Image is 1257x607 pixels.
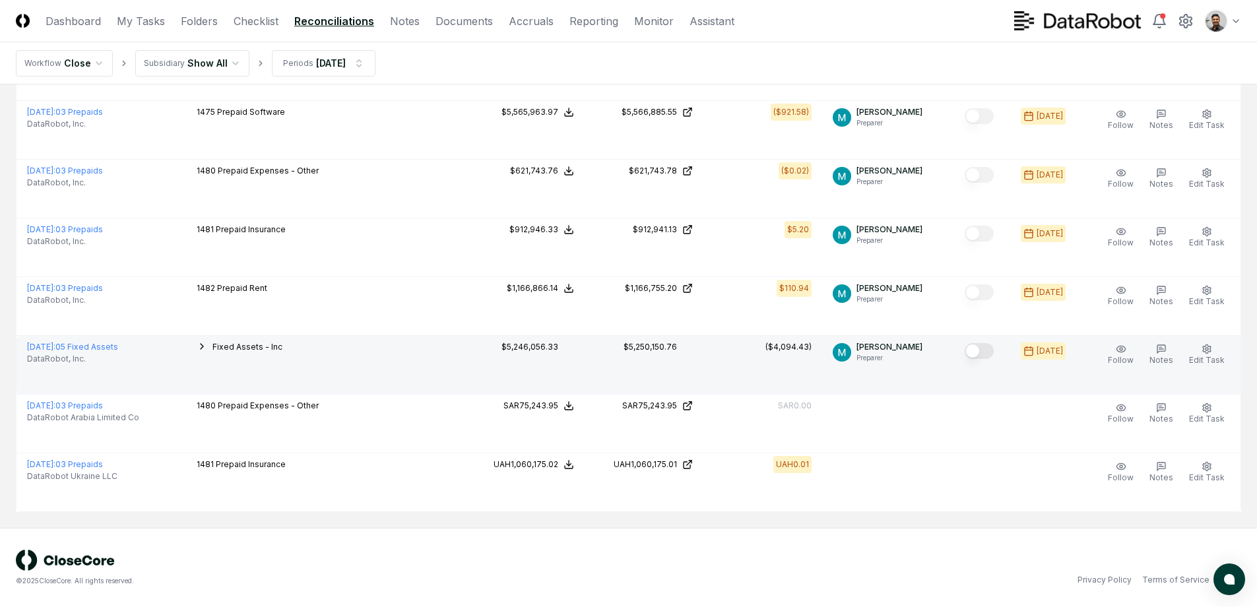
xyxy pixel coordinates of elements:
[27,177,86,189] span: DataRobot, Inc.
[614,459,677,470] div: UAH1,060,175.01
[781,165,809,177] div: ($0.02)
[833,226,851,244] img: ACg8ocIk6UVBSJ1Mh_wKybhGNOx8YD4zQOa2rDZHjRd5UfivBFfoWA=s96-c
[1149,238,1173,247] span: Notes
[27,342,118,352] a: [DATE]:05 Fixed Assets
[1186,459,1227,486] button: Edit Task
[1108,355,1134,365] span: Follow
[197,459,214,469] span: 1481
[1147,165,1176,193] button: Notes
[510,165,558,177] div: $621,743.76
[833,167,851,185] img: ACg8ocIk6UVBSJ1Mh_wKybhGNOx8YD4zQOa2rDZHjRd5UfivBFfoWA=s96-c
[1105,282,1136,310] button: Follow
[856,106,922,118] p: [PERSON_NAME]
[390,13,420,29] a: Notes
[1186,224,1227,251] button: Edit Task
[965,284,994,300] button: Mark complete
[294,13,374,29] a: Reconciliations
[217,107,285,117] span: Prepaid Software
[1189,355,1225,365] span: Edit Task
[16,576,629,586] div: © 2025 CloseCore. All rights reserved.
[1037,110,1063,122] div: [DATE]
[27,459,55,469] span: [DATE] :
[856,282,922,294] p: [PERSON_NAME]
[494,459,574,470] button: UAH1,060,175.02
[625,282,677,294] div: $1,166,755.20
[569,13,618,29] a: Reporting
[1108,414,1134,424] span: Follow
[634,13,674,29] a: Monitor
[1189,179,1225,189] span: Edit Task
[773,106,809,118] div: ($921.58)
[1147,282,1176,310] button: Notes
[1147,341,1176,369] button: Notes
[856,165,922,177] p: [PERSON_NAME]
[595,282,693,294] a: $1,166,755.20
[507,282,574,294] button: $1,166,866.14
[1186,282,1227,310] button: Edit Task
[501,341,558,353] div: $5,246,056.33
[27,283,55,293] span: [DATE] :
[787,224,809,236] div: $5.20
[1189,472,1225,482] span: Edit Task
[1105,400,1136,428] button: Follow
[503,400,558,412] div: SAR75,243.95
[595,459,693,470] a: UAH1,060,175.01
[509,13,554,29] a: Accruals
[856,177,922,187] p: Preparer
[622,106,677,118] div: $5,566,885.55
[1149,179,1173,189] span: Notes
[856,224,922,236] p: [PERSON_NAME]
[1186,165,1227,193] button: Edit Task
[27,166,55,176] span: [DATE] :
[1105,165,1136,193] button: Follow
[216,459,286,469] span: Prepaid Insurance
[27,107,55,117] span: [DATE] :
[856,236,922,245] p: Preparer
[197,283,215,293] span: 1482
[1149,296,1173,306] span: Notes
[27,236,86,247] span: DataRobot, Inc.
[1037,345,1063,357] div: [DATE]
[27,459,103,469] a: [DATE]:03 Prepaids
[1213,563,1245,595] button: atlas-launcher
[1186,106,1227,134] button: Edit Task
[217,283,267,293] span: Prepaid Rent
[1108,238,1134,247] span: Follow
[507,282,558,294] div: $1,166,866.14
[1186,341,1227,369] button: Edit Task
[1189,238,1225,247] span: Edit Task
[779,282,809,294] div: $110.94
[501,106,574,118] button: $5,565,963.97
[595,400,693,412] a: SAR75,243.95
[833,343,851,362] img: ACg8ocIk6UVBSJ1Mh_wKybhGNOx8YD4zQOa2rDZHjRd5UfivBFfoWA=s96-c
[27,166,103,176] a: [DATE]:03 Prepaids
[509,224,574,236] button: $912,946.33
[1147,400,1176,428] button: Notes
[27,353,86,365] span: DataRobot, Inc.
[27,118,86,130] span: DataRobot, Inc.
[218,166,319,176] span: Prepaid Expenses - Other
[690,13,734,29] a: Assistant
[27,283,103,293] a: [DATE]:03 Prepaids
[435,13,493,29] a: Documents
[624,341,677,353] div: $5,250,150.76
[1147,106,1176,134] button: Notes
[16,50,375,77] nav: breadcrumb
[16,550,115,571] img: logo
[965,108,994,124] button: Mark complete
[1037,228,1063,240] div: [DATE]
[212,341,282,353] button: Fixed Assets - Inc
[509,224,558,236] div: $912,946.33
[856,353,922,363] p: Preparer
[510,165,574,177] button: $621,743.76
[1108,296,1134,306] span: Follow
[316,56,346,70] div: [DATE]
[283,57,313,69] div: Periods
[27,224,103,234] a: [DATE]:03 Prepaids
[16,14,30,28] img: Logo
[776,459,809,470] div: UAH0.01
[1078,574,1132,586] a: Privacy Policy
[197,166,216,176] span: 1480
[218,400,319,410] span: Prepaid Expenses - Other
[595,165,693,177] a: $621,743.78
